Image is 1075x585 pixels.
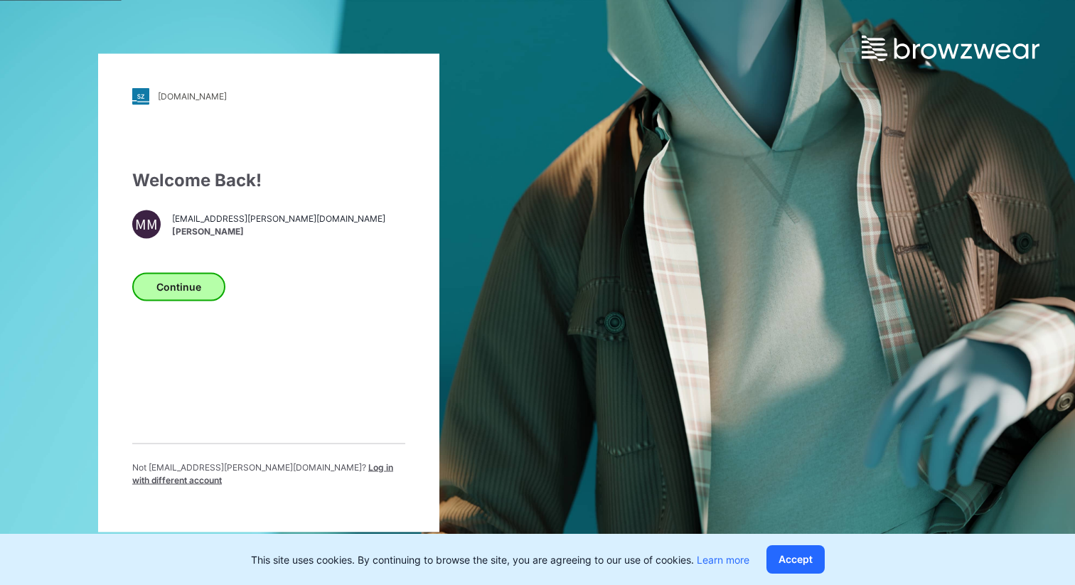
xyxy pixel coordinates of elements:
[132,461,405,486] p: Not [EMAIL_ADDRESS][PERSON_NAME][DOMAIN_NAME] ?
[697,554,749,566] a: Learn more
[766,545,825,574] button: Accept
[132,272,225,301] button: Continue
[251,552,749,567] p: This site uses cookies. By continuing to browse the site, you are agreeing to our use of cookies.
[172,225,385,238] span: [PERSON_NAME]
[158,91,227,102] div: [DOMAIN_NAME]
[132,87,149,104] img: stylezone-logo.562084cfcfab977791bfbf7441f1a819.svg
[172,213,385,225] span: [EMAIL_ADDRESS][PERSON_NAME][DOMAIN_NAME]
[132,210,161,238] div: MM
[132,167,405,193] div: Welcome Back!
[862,36,1039,61] img: browzwear-logo.e42bd6dac1945053ebaf764b6aa21510.svg
[132,87,405,104] a: [DOMAIN_NAME]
